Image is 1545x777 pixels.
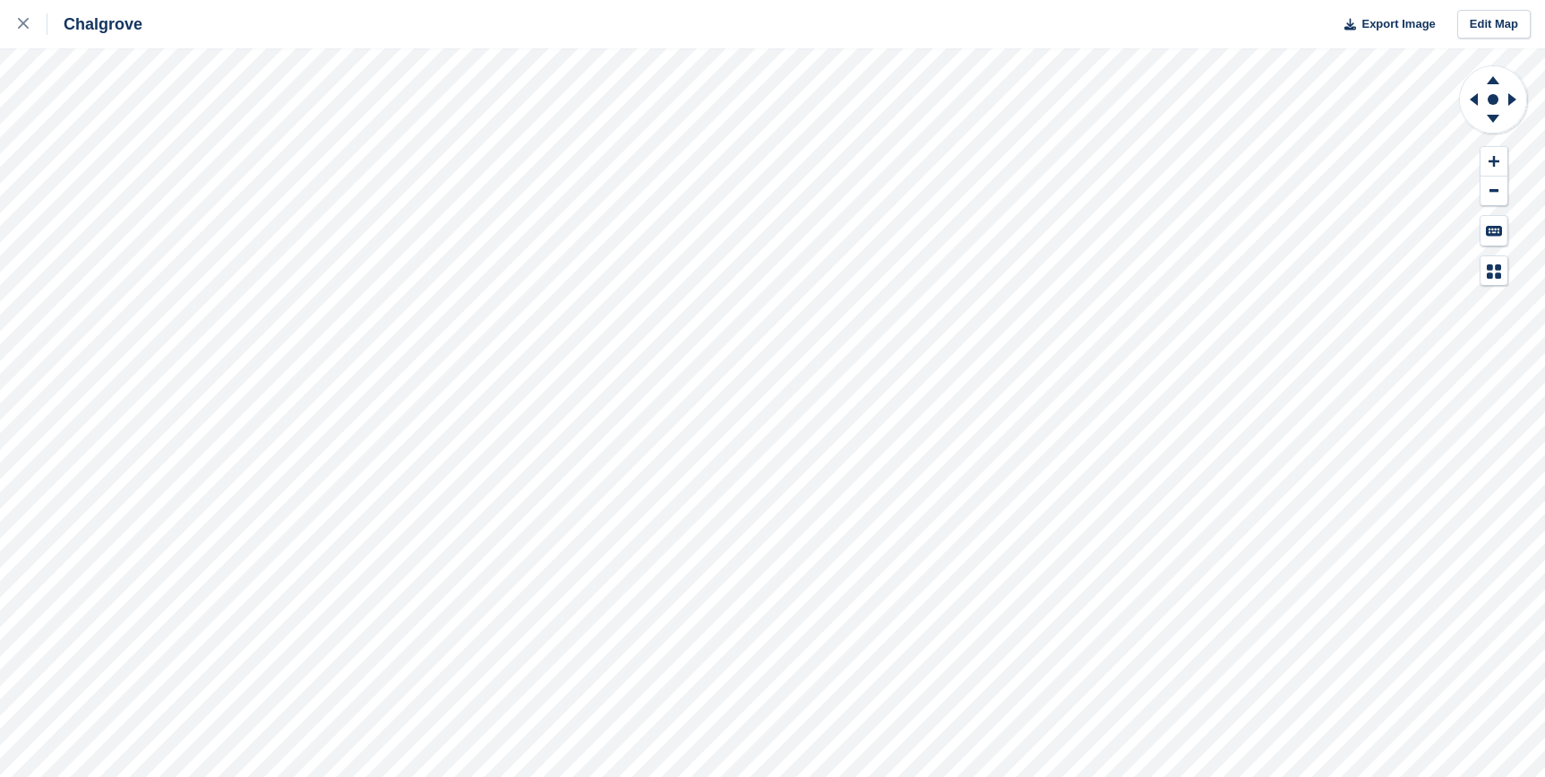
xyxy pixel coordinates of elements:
[1481,256,1507,286] button: Map Legend
[1481,216,1507,246] button: Keyboard Shortcuts
[1361,15,1435,33] span: Export Image
[1481,177,1507,206] button: Zoom Out
[1457,10,1531,39] a: Edit Map
[1481,147,1507,177] button: Zoom In
[47,13,142,35] div: Chalgrove
[1334,10,1436,39] button: Export Image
